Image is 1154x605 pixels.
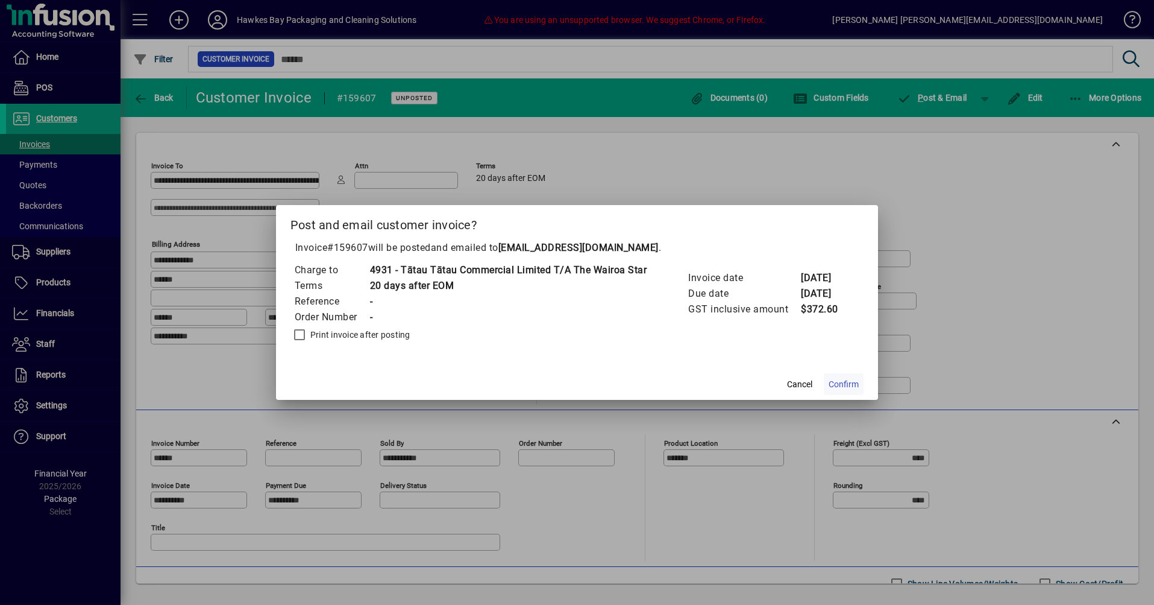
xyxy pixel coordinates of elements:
span: #159607 [327,242,368,253]
button: Cancel [780,373,819,395]
label: Print invoice after posting [308,329,410,341]
td: - [369,294,647,309]
td: 4931 - Tātau Tātau Commercial Limited T/A The Wairoa Star [369,262,647,278]
td: Charge to [294,262,369,278]
span: Cancel [787,378,812,391]
td: Due date [688,286,800,302]
span: Confirm [829,378,859,391]
td: - [369,309,647,325]
td: Order Number [294,309,369,325]
p: Invoice will be posted . [290,241,864,255]
td: Reference [294,294,369,309]
td: Invoice date [688,270,800,286]
span: and emailed to [431,242,659,253]
td: GST inclusive amount [688,302,800,317]
td: [DATE] [800,286,848,302]
h2: Post and email customer invoice? [276,205,879,240]
b: [EMAIL_ADDRESS][DOMAIN_NAME] [498,242,659,253]
td: 20 days after EOM [369,278,647,294]
td: Terms [294,278,369,294]
td: [DATE] [800,270,848,286]
button: Confirm [824,373,864,395]
td: $372.60 [800,302,848,317]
